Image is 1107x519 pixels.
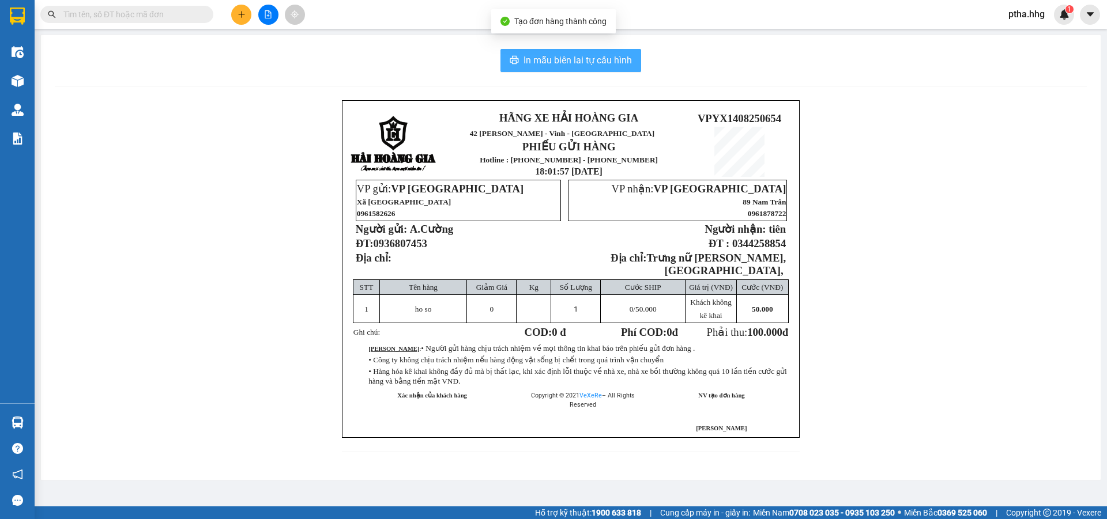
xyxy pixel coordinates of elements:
[1067,5,1071,13] span: 1
[689,283,733,291] span: Giá trị (VNĐ)
[698,112,781,124] span: VPYX1408250654
[480,156,658,164] strong: Hotline : [PHONE_NUMBER] - [PHONE_NUMBER]
[476,283,507,291] span: Giảm Giá
[6,26,43,83] img: logo
[357,209,396,218] span: 0961582626
[360,283,374,291] span: STT
[904,506,987,519] span: Miền Bắc
[531,392,635,408] span: Copyright © 2021 – All Rights Reserved
[741,283,783,291] span: Cước (VNĐ)
[999,7,1054,21] span: ptha.hhg
[63,8,199,21] input: Tìm tên, số ĐT hoặc mã đơn
[415,305,432,313] span: ho so
[490,305,494,313] span: 0
[522,141,616,153] strong: PHIẾU GỬI HÀNG
[500,17,510,26] span: check-circle
[574,305,578,313] span: 1
[789,508,895,517] strong: 0708 023 035 - 0935 103 250
[630,305,634,313] span: 0
[690,298,731,320] span: Khách không kê khai
[709,237,729,249] strong: ĐT :
[748,209,786,218] span: 0961878722
[752,305,773,313] span: 50.000
[55,62,148,74] strong: PHIẾU GỬI HÀNG
[732,237,786,249] span: 0344258854
[753,506,895,519] span: Miền Nam
[769,223,786,235] span: tiên
[10,7,25,25] img: logo-vxr
[499,112,638,124] strong: HÃNG XE HẢI HOÀNG GIA
[650,506,652,519] span: |
[368,355,664,364] span: • Công ty không chịu trách nhiệm nếu hàng động vật sống bị chết trong quá trình vận chuyển
[579,392,602,399] a: VeXeRe
[514,17,607,26] span: Tạo đơn hàng thành công
[646,252,786,276] strong: Trưng nữ [PERSON_NAME], [GEOGRAPHIC_DATA],
[368,346,695,352] span: :
[410,223,453,235] span: A.Cường
[1080,5,1100,25] button: caret-down
[357,183,524,195] span: VP gửi:
[12,443,23,454] span: question-circle
[743,198,786,206] span: 89 Nam Trân
[529,283,539,291] span: Kg
[625,283,661,291] span: Cước SHIP
[12,132,24,145] img: solution-icon
[630,305,657,313] span: /50.000
[535,506,641,519] span: Hỗ trợ kỹ thuật:
[12,469,23,480] span: notification
[698,392,744,399] strong: NV tạo đơn hàng
[552,326,566,338] span: 0 đ
[356,223,407,235] strong: Người gửi:
[351,116,437,173] img: logo
[285,5,305,25] button: aim
[238,10,246,18] span: plus
[160,43,243,55] span: VPYX1408250653
[258,5,278,25] button: file-add
[368,346,419,352] strong: [PERSON_NAME]
[1059,9,1070,20] img: icon-new-feature
[898,510,901,515] span: ⚪️
[353,328,380,336] span: Ghi chú:
[621,326,678,338] strong: Phí COD: đ
[12,46,24,58] img: warehouse-icon
[1043,509,1051,517] span: copyright
[12,104,24,116] img: warehouse-icon
[12,495,23,506] span: message
[52,39,152,59] span: 42 [PERSON_NAME] - Vinh - [GEOGRAPHIC_DATA]
[409,283,438,291] span: Tên hàng
[364,305,368,313] span: 1
[421,344,695,353] span: • Người gửi hàng chịu trách nhiệm về mọi thông tin khai báo trên phiếu gửi đơn hàng .
[500,49,641,72] button: printerIn mẫu biên lai tự cấu hình
[65,12,138,36] strong: HÃNG XE HẢI HOÀNG GIA
[397,392,467,399] strong: Xác nhận của khách hàng
[49,77,155,94] strong: Hotline : [PHONE_NUMBER] - [PHONE_NUMBER]
[48,10,56,18] span: search
[592,508,641,517] strong: 1900 633 818
[1065,5,1074,13] sup: 1
[667,326,672,338] span: 0
[747,326,782,338] span: 100.000
[707,326,789,338] span: Phải thu:
[535,166,603,176] span: 18:01:57 [DATE]
[470,129,655,138] span: 42 [PERSON_NAME] - Vinh - [GEOGRAPHIC_DATA]
[510,55,519,66] span: printer
[525,326,566,338] strong: COD:
[705,223,766,235] strong: Người nhận:
[391,183,524,195] span: VP [GEOGRAPHIC_DATA]
[231,5,251,25] button: plus
[12,75,24,87] img: warehouse-icon
[996,506,997,519] span: |
[524,53,632,67] span: In mẫu biên lai tự cấu hình
[357,198,451,206] span: Xã [GEOGRAPHIC_DATA]
[782,326,788,338] span: đ
[611,252,646,264] strong: Địa chỉ:
[12,416,24,429] img: warehouse-icon
[356,252,391,264] span: Địa chỉ:
[356,237,427,249] strong: ĐT:
[374,237,427,249] span: 0936807453
[937,508,987,517] strong: 0369 525 060
[660,506,750,519] span: Cung cấp máy in - giấy in:
[696,425,747,431] span: [PERSON_NAME]
[368,367,787,385] span: • Hàng hóa kê khai không đầy đủ mà bị thất lạc, khi xác định lỗi thuộc về nhà xe, nhà xe bồi thườ...
[560,283,592,291] span: Số Lượng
